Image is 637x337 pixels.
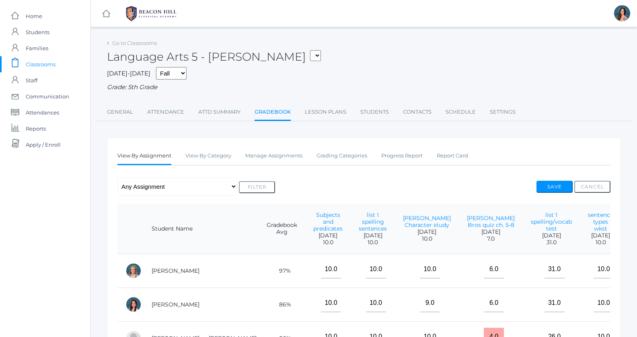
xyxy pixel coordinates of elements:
[360,104,389,120] a: Students
[121,4,181,24] img: 1_BHCALogos-05.png
[255,104,291,121] a: Gradebook
[245,148,302,164] a: Manage Assignments
[490,104,516,120] a: Settings
[185,148,231,164] a: View By Category
[305,104,346,120] a: Lesson Plans
[26,88,69,104] span: Communication
[26,72,37,88] span: Staff
[403,235,451,242] span: 10.0
[107,104,133,120] a: General
[112,40,157,46] a: Go to Classrooms
[588,232,613,239] span: [DATE]
[359,232,387,239] span: [DATE]
[26,104,59,121] span: Attendances
[381,148,423,164] a: Progress Report
[107,51,321,63] h2: Language Arts 5 - [PERSON_NAME]
[152,267,199,274] a: [PERSON_NAME]
[531,211,572,232] a: list 1 spelling/vocab test
[125,296,142,312] div: Grace Carpenter
[531,239,572,246] span: 31.0
[125,263,142,279] div: Paige Albanese
[26,121,46,137] span: Reports
[467,235,515,242] span: 7.0
[144,204,259,254] th: Student Name
[313,232,343,239] span: [DATE]
[403,229,451,235] span: [DATE]
[467,229,515,235] span: [DATE]
[117,148,171,165] a: View By Assignment
[198,104,240,120] a: Attd Summary
[614,5,630,21] div: Rebecca Salazar
[359,239,387,246] span: 10.0
[437,148,468,164] a: Report Card
[467,214,515,229] a: [PERSON_NAME] Bros quiz ch. 5-8
[574,181,610,193] button: Cancel
[147,104,184,120] a: Attendance
[403,104,432,120] a: Contacts
[107,83,621,92] div: Grade: 5th Grade
[259,204,305,254] th: Gradebook Avg
[313,239,343,246] span: 10.0
[359,211,387,232] a: list 1 spelling sentences
[26,56,55,72] span: Classrooms
[26,137,61,153] span: Apply / Enroll
[588,211,613,232] a: sentence types wkst
[536,181,573,193] button: Save
[259,254,305,288] td: 97%
[259,288,305,321] td: 86%
[107,69,150,77] span: [DATE]-[DATE]
[403,214,451,229] a: [PERSON_NAME] Character study
[446,104,476,120] a: Schedule
[26,40,48,56] span: Families
[239,181,275,193] button: Filter
[531,232,572,239] span: [DATE]
[26,8,42,24] span: Home
[152,301,199,308] a: [PERSON_NAME]
[313,211,343,232] a: Subjects and predicates
[316,148,367,164] a: Grading Categories
[26,24,49,40] span: Students
[588,239,613,246] span: 10.0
